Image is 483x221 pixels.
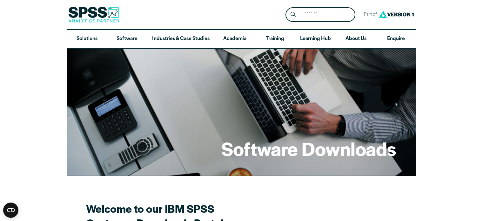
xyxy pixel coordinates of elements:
a: Software [107,30,147,48]
a: Industries & Case Studies [147,30,215,48]
img: SPSS Analytics Partner [68,7,119,23]
span: Part of [360,10,377,19]
button: Search magnifying glass icon [287,9,299,21]
nav: Desktop version of site main menu [67,30,416,48]
svg: Search magnifying glass icon [291,12,296,17]
a: Academia [215,30,255,48]
h1: Software Downloads [221,136,396,161]
img: Version1 Logo [377,9,415,20]
a: About Us [336,30,376,48]
form: Site Header Search Form [285,7,355,22]
a: Enquire [376,30,416,48]
a: Learning Hub [295,30,336,48]
button: Open CMP widget [3,203,18,218]
a: Solutions [67,30,107,48]
a: Training [255,30,295,48]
